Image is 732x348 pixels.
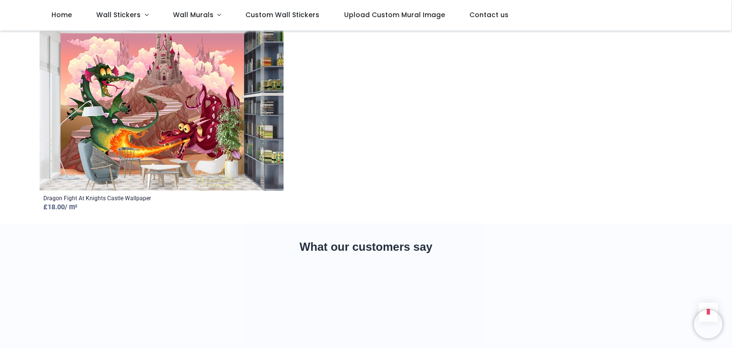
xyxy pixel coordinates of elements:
[245,10,319,20] span: Custom Wall Stickers
[40,272,692,338] iframe: Customer reviews powered by Trustpilot
[43,203,77,211] strong: £ 18.00 / m²
[173,10,213,20] span: Wall Murals
[43,194,151,203] a: Dragon Fight At Knights Castle Wallpaper
[344,10,445,20] span: Upload Custom Mural Image
[40,239,692,255] h2: What our customers say
[694,310,722,338] iframe: Brevo live chat
[40,27,284,191] img: Dragon Fight At Knights Castle Wall Mural Wallpaper
[469,10,508,20] span: Contact us
[96,10,141,20] span: Wall Stickers
[51,10,72,20] span: Home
